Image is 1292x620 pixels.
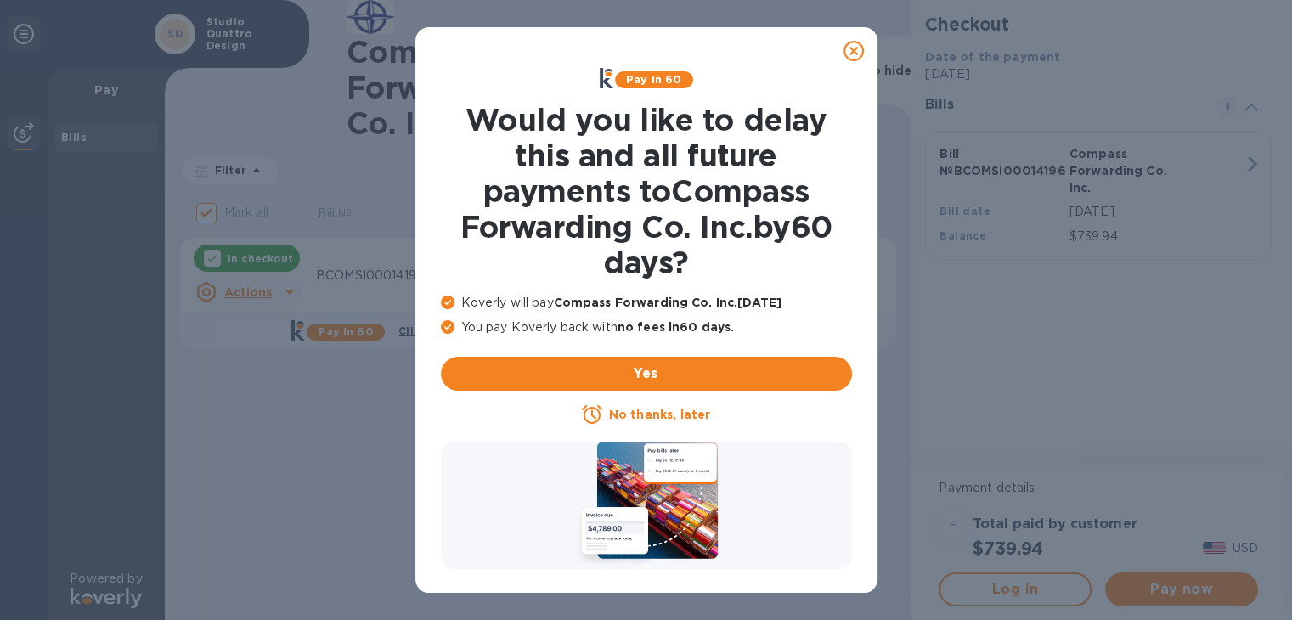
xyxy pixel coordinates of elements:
span: Yes [454,364,838,384]
b: Compass Forwarding Co. Inc. [DATE] [554,296,781,309]
b: Pay in 60 [626,73,681,86]
h1: Would you like to delay this and all future payments to Compass Forwarding Co. Inc. by 60 days ? [441,102,852,280]
p: Koverly will pay [441,294,852,312]
p: You pay Koverly back with [441,318,852,336]
u: No thanks, later [609,408,710,421]
button: Yes [441,357,852,391]
b: no fees in 60 days . [618,320,734,334]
